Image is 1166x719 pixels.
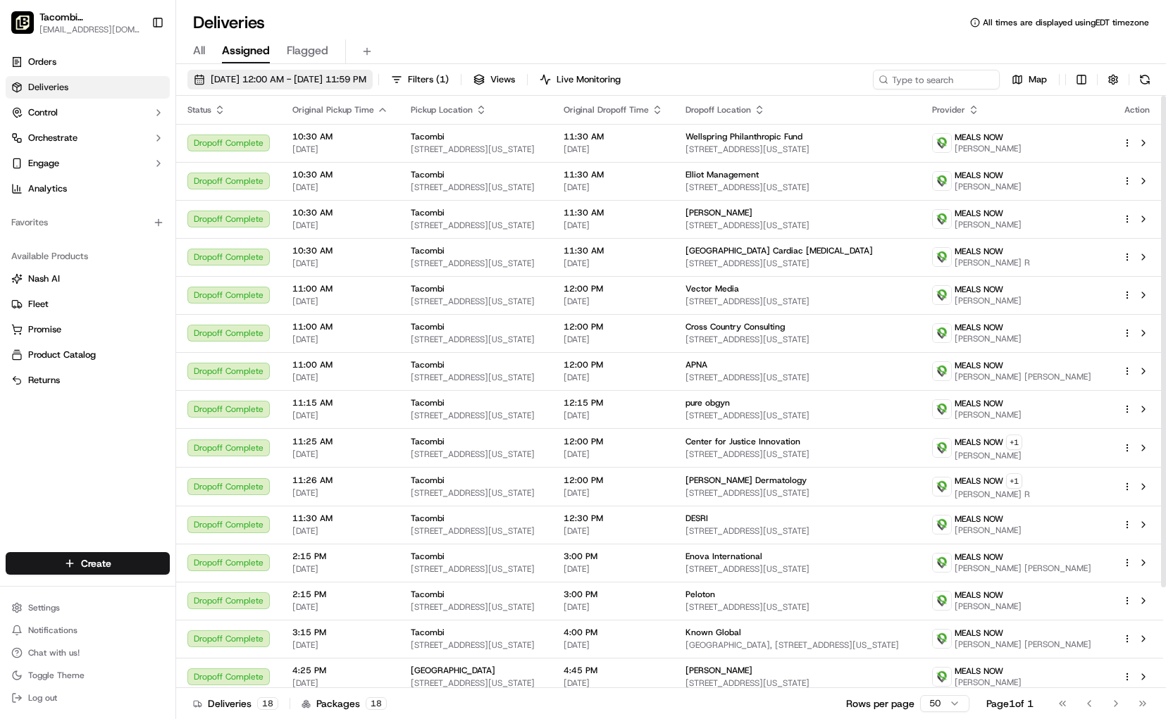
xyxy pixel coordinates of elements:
span: [STREET_ADDRESS][US_STATE] [686,677,910,689]
span: 12:00 PM [564,436,663,447]
input: Got a question? Start typing here... [37,91,254,106]
span: 10:30 AM [292,131,388,142]
span: Tacombi [411,321,445,332]
img: melas_now_logo.png [933,286,951,304]
span: [STREET_ADDRESS][US_STATE] [686,449,910,460]
span: [STREET_ADDRESS][US_STATE] [411,677,541,689]
span: 12:00 PM [564,283,663,294]
button: Product Catalog [6,344,170,366]
div: Favorites [6,211,170,234]
button: Refresh [1135,70,1155,89]
button: +1 [1006,434,1022,450]
button: Returns [6,369,170,392]
span: [DATE] [292,410,388,421]
span: [STREET_ADDRESS][US_STATE] [686,601,910,613]
span: 3:15 PM [292,627,388,638]
span: 2:15 PM [292,551,388,562]
a: Analytics [6,177,170,200]
span: [DATE] [292,372,388,383]
span: MEALS NOW [955,284,1003,295]
a: Deliveries [6,76,170,99]
span: MEALS NOW [955,475,1003,487]
span: Tacombi [411,283,445,294]
button: Filters(1) [385,70,455,89]
span: [GEOGRAPHIC_DATA] [411,665,495,676]
div: Available Products [6,245,170,268]
span: Tacombi [411,475,445,486]
span: [PERSON_NAME] [PERSON_NAME] [955,639,1091,650]
span: 11:00 AM [292,359,388,370]
span: [DATE] [564,525,663,537]
img: melas_now_logo.png [933,668,951,686]
span: 2:15 PM [292,589,388,600]
span: [DATE] [564,258,663,269]
span: MEALS NOW [955,208,1003,219]
span: Toggle Theme [28,670,85,681]
button: Promise [6,318,170,341]
button: [DATE] 12:00 AM - [DATE] 11:59 PM [187,70,373,89]
button: Settings [6,598,170,618]
span: Tacombi [411,207,445,218]
button: Tacombi Empire State BuildingTacombi [GEOGRAPHIC_DATA][EMAIL_ADDRESS][DOMAIN_NAME] [6,6,146,39]
span: Filters [408,73,449,86]
div: Packages [302,696,387,711]
span: 4:25 PM [292,665,388,676]
button: Map [1005,70,1053,89]
span: [DATE] [564,296,663,307]
span: [DATE] [564,449,663,460]
span: [DATE] [292,525,388,537]
span: Tacombi [411,589,445,600]
span: [DATE] [292,296,388,307]
span: Dropoff Location [686,104,751,115]
button: Create [6,552,170,575]
span: Elliot Management [686,169,759,180]
span: 12:00 PM [564,475,663,486]
span: [PERSON_NAME] R [955,257,1030,268]
img: melas_now_logo.png [933,400,951,418]
div: Action [1122,104,1152,115]
span: [DATE] [564,601,663,613]
span: APNA [686,359,707,370]
p: Welcome 👋 [14,56,256,79]
span: [STREET_ADDRESS][US_STATE] [411,144,541,155]
span: [STREET_ADDRESS][US_STATE] [411,220,541,231]
span: [DATE] [564,334,663,345]
span: [STREET_ADDRESS][US_STATE] [411,487,541,499]
span: Log out [28,692,57,704]
span: [GEOGRAPHIC_DATA], [STREET_ADDRESS][US_STATE] [686,639,910,651]
a: Fleet [11,298,164,311]
img: melas_now_logo.png [933,515,951,534]
span: [PERSON_NAME] [955,333,1022,344]
span: 4:00 PM [564,627,663,638]
img: melas_now_logo.png [933,210,951,228]
button: +1 [1006,473,1022,489]
span: [DATE] [564,487,663,499]
span: [STREET_ADDRESS][US_STATE] [686,410,910,421]
img: melas_now_logo.png [933,439,951,457]
span: MEALS NOW [955,551,1003,563]
span: Fleet [28,298,49,311]
span: API Documentation [133,204,226,218]
span: [DATE] [292,487,388,499]
span: [STREET_ADDRESS][US_STATE] [686,487,910,499]
a: Powered byPylon [99,238,170,249]
a: Returns [11,374,164,387]
span: [DATE] [564,639,663,651]
span: MEALS NOW [955,170,1003,181]
span: Tacombi [411,551,445,562]
span: 4:45 PM [564,665,663,676]
a: Product Catalog [11,349,164,361]
span: [PERSON_NAME] [955,450,1022,461]
span: [PERSON_NAME] [686,665,752,676]
span: [PERSON_NAME] R [955,489,1030,500]
span: MEALS NOW [955,246,1003,257]
span: [DATE] [564,144,663,155]
span: 3:00 PM [564,589,663,600]
img: melas_now_logo.png [933,362,951,380]
span: Vector Media [686,283,739,294]
span: [PERSON_NAME] [PERSON_NAME] [955,563,1091,574]
span: [DATE] [292,258,388,269]
span: [PERSON_NAME] [955,601,1022,612]
div: 18 [257,697,278,710]
img: 1736555255976-a54dd68f-1ca7-489b-9aae-adbdc363a1c4 [14,135,39,160]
